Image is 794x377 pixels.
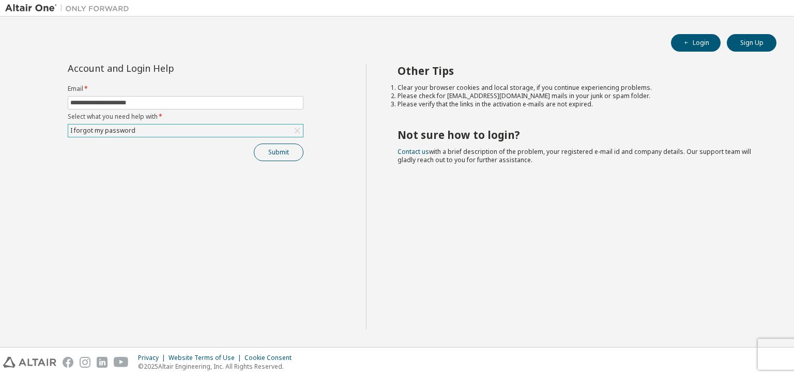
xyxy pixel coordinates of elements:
li: Please check for [EMAIL_ADDRESS][DOMAIN_NAME] mails in your junk or spam folder. [398,92,758,100]
label: Select what you need help with [68,113,303,121]
p: © 2025 Altair Engineering, Inc. All Rights Reserved. [138,362,298,371]
div: Privacy [138,354,169,362]
div: I forgot my password [68,124,303,137]
button: Login [671,34,721,52]
img: linkedin.svg [97,357,108,368]
label: Email [68,85,303,93]
a: Contact us [398,147,429,156]
button: Submit [254,144,303,161]
h2: Not sure how to login? [398,128,758,142]
div: Cookie Consent [245,354,298,362]
img: facebook.svg [63,357,73,368]
img: altair_logo.svg [3,357,56,368]
img: youtube.svg [114,357,129,368]
li: Please verify that the links in the activation e-mails are not expired. [398,100,758,108]
span: with a brief description of the problem, your registered e-mail id and company details. Our suppo... [398,147,751,164]
div: Website Terms of Use [169,354,245,362]
button: Sign Up [727,34,776,52]
h2: Other Tips [398,64,758,77]
img: Altair One [5,3,134,13]
li: Clear your browser cookies and local storage, if you continue experiencing problems. [398,84,758,92]
div: Account and Login Help [68,64,256,72]
div: I forgot my password [69,125,137,136]
img: instagram.svg [80,357,90,368]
